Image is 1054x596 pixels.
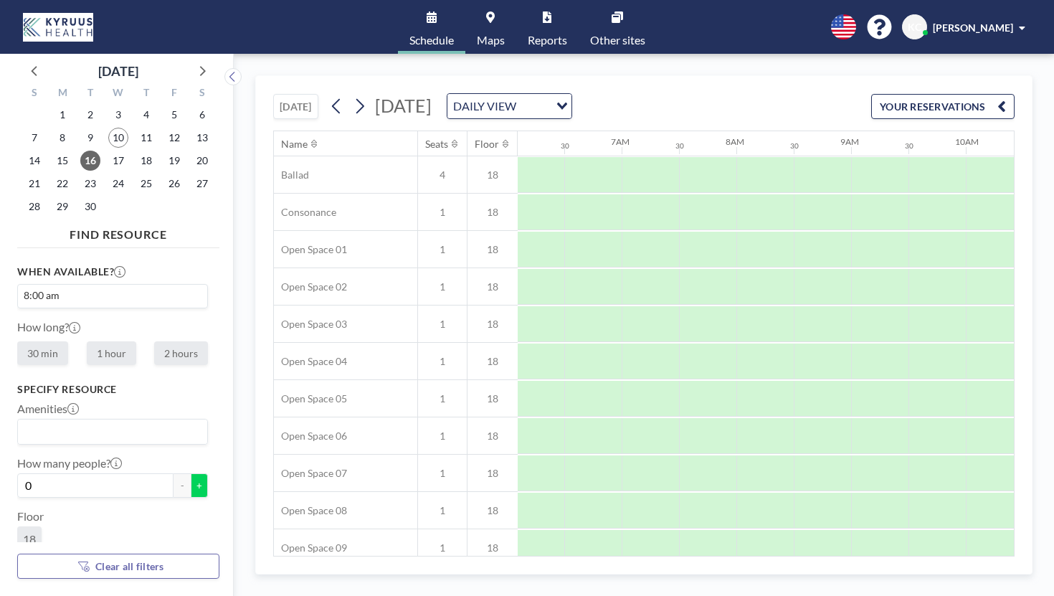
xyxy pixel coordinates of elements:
[273,94,318,119] button: [DATE]
[871,94,1015,119] button: YOUR RESERVATIONS
[24,128,44,148] span: Sunday, September 7, 2025
[933,22,1013,34] span: [PERSON_NAME]
[521,97,548,115] input: Search for option
[467,280,518,293] span: 18
[467,355,518,368] span: 18
[908,21,921,34] span: KC
[611,136,630,147] div: 7AM
[467,541,518,554] span: 18
[274,169,309,181] span: Ballad
[450,97,519,115] span: DAILY VIEW
[477,34,505,46] span: Maps
[418,467,467,480] span: 1
[274,280,347,293] span: Open Space 02
[24,151,44,171] span: Sunday, September 14, 2025
[467,206,518,219] span: 18
[192,128,212,148] span: Saturday, September 13, 2025
[17,509,44,524] label: Floor
[19,422,199,441] input: Search for option
[905,141,913,151] div: 30
[840,136,859,147] div: 9AM
[77,85,105,103] div: T
[192,151,212,171] span: Saturday, September 20, 2025
[274,355,347,368] span: Open Space 04
[726,136,744,147] div: 8AM
[192,174,212,194] span: Saturday, September 27, 2025
[108,174,128,194] span: Wednesday, September 24, 2025
[52,151,72,171] span: Monday, September 15, 2025
[17,554,219,579] button: Clear all filters
[375,95,432,116] span: [DATE]
[18,420,207,444] div: Search for option
[174,473,191,498] button: -
[955,136,979,147] div: 10AM
[475,138,499,151] div: Floor
[105,85,133,103] div: W
[418,541,467,554] span: 1
[467,430,518,443] span: 18
[418,206,467,219] span: 1
[21,288,62,303] span: 8:00 am
[467,243,518,256] span: 18
[17,402,79,416] label: Amenities
[418,430,467,443] span: 1
[274,318,347,331] span: Open Space 03
[17,456,122,470] label: How many people?
[274,467,347,480] span: Open Space 07
[23,13,93,42] img: organization-logo
[164,151,184,171] span: Friday, September 19, 2025
[191,473,208,498] button: +
[52,174,72,194] span: Monday, September 22, 2025
[52,105,72,125] span: Monday, September 1, 2025
[136,128,156,148] span: Thursday, September 11, 2025
[52,128,72,148] span: Monday, September 8, 2025
[467,392,518,405] span: 18
[108,128,128,148] span: Wednesday, September 10, 2025
[418,243,467,256] span: 1
[132,85,160,103] div: T
[17,320,80,334] label: How long?
[80,174,100,194] span: Tuesday, September 23, 2025
[164,105,184,125] span: Friday, September 5, 2025
[136,174,156,194] span: Thursday, September 25, 2025
[80,151,100,171] span: Tuesday, September 16, 2025
[63,288,199,303] input: Search for option
[274,392,347,405] span: Open Space 05
[418,169,467,181] span: 4
[447,94,571,118] div: Search for option
[21,85,49,103] div: S
[136,151,156,171] span: Thursday, September 18, 2025
[108,105,128,125] span: Wednesday, September 3, 2025
[80,105,100,125] span: Tuesday, September 2, 2025
[418,280,467,293] span: 1
[17,222,219,242] h4: FIND RESOURCE
[98,61,138,81] div: [DATE]
[418,504,467,517] span: 1
[24,174,44,194] span: Sunday, September 21, 2025
[274,206,336,219] span: Consonance
[87,341,136,365] label: 1 hour
[17,383,208,396] h3: Specify resource
[790,141,799,151] div: 30
[164,174,184,194] span: Friday, September 26, 2025
[590,34,645,46] span: Other sites
[23,532,36,547] span: 18
[467,169,518,181] span: 18
[467,318,518,331] span: 18
[136,105,156,125] span: Thursday, September 4, 2025
[80,128,100,148] span: Tuesday, September 9, 2025
[561,141,569,151] div: 30
[425,138,448,151] div: Seats
[418,318,467,331] span: 1
[160,85,188,103] div: F
[18,285,207,306] div: Search for option
[52,197,72,217] span: Monday, September 29, 2025
[188,85,216,103] div: S
[281,138,308,151] div: Name
[467,467,518,480] span: 18
[49,85,77,103] div: M
[108,151,128,171] span: Wednesday, September 17, 2025
[409,34,454,46] span: Schedule
[274,243,347,256] span: Open Space 01
[274,504,347,517] span: Open Space 08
